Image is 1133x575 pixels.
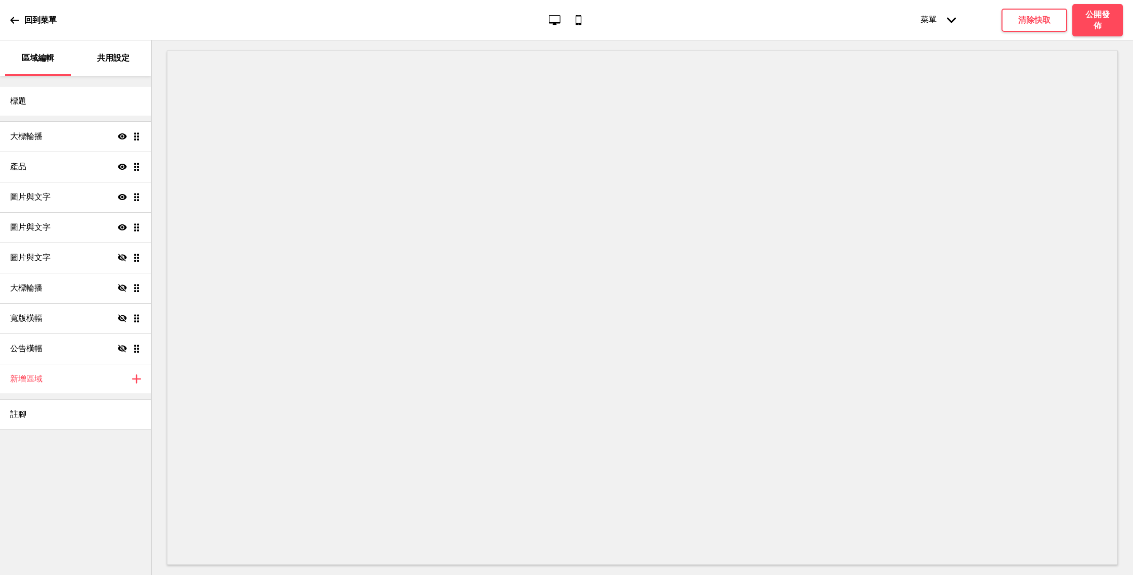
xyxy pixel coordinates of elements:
[10,282,42,294] h4: 大標輪播
[1018,15,1051,26] h4: 清除快取
[10,222,51,233] h4: 圖片與文字
[1072,4,1123,36] button: 公開發佈
[1082,9,1113,31] h4: 公開發佈
[10,313,42,324] h4: 寬版橫幅
[10,252,51,263] h4: 圖片與文字
[10,7,57,34] a: 回到菜單
[1001,9,1067,32] button: 清除快取
[22,53,54,64] p: 區域編輯
[10,373,42,385] h4: 新增區域
[10,409,26,420] h4: 註腳
[10,161,26,172] h4: 產品
[97,53,129,64] p: 共用設定
[10,131,42,142] h4: 大標輪播
[910,5,966,35] div: 菜單
[10,191,51,203] h4: 圖片與文字
[10,343,42,354] h4: 公告橫幅
[10,95,26,107] h4: 標題
[24,15,57,26] p: 回到菜單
